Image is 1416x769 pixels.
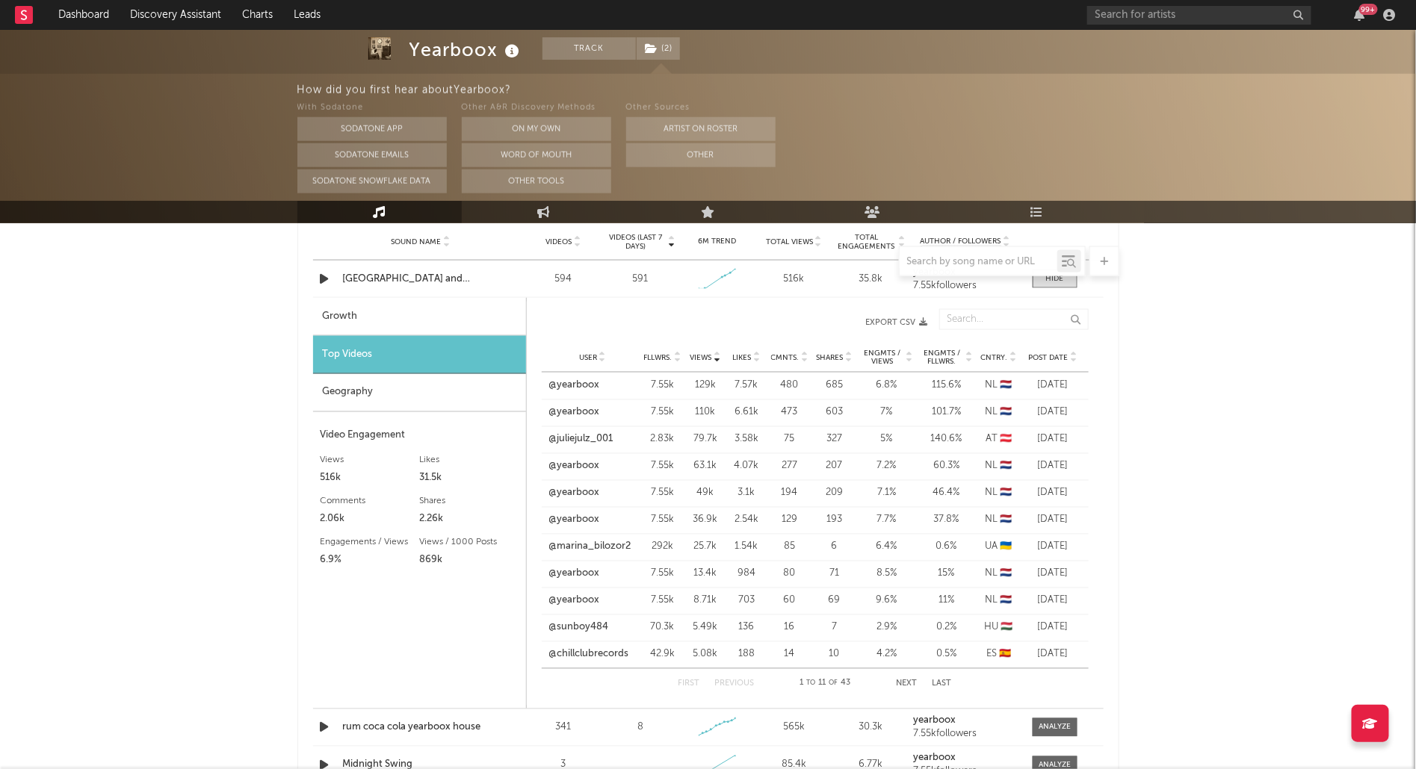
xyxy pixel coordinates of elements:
button: Previous [715,680,755,688]
button: Sodatone App [297,117,447,141]
div: 70.3k [644,620,681,635]
div: 115.6 % [921,379,973,393]
div: 10 [816,647,853,662]
button: Track [542,37,636,60]
div: Video Engagement [321,427,519,445]
div: HU [980,620,1018,635]
button: Next [897,680,918,688]
div: 60.3 % [921,459,973,474]
div: Likes [419,452,519,470]
div: NL [980,486,1018,501]
div: 473 [771,405,809,420]
div: 1 11 43 [785,675,867,693]
span: Total Engagements [836,233,897,251]
div: 8.71k [689,594,723,608]
span: Engmts / Fllwrs. [921,349,964,367]
div: 36.9k [689,513,723,528]
div: 209 [816,486,853,501]
div: 15 % [921,567,973,582]
div: [DATE] [1025,594,1081,608]
strong: yearboox [913,753,956,763]
span: 🇳🇱 [1001,515,1012,525]
div: 5 % [861,432,913,447]
span: 🇭🇺 [1001,623,1013,632]
div: Other Sources [626,99,776,117]
div: 4.2 % [861,647,913,662]
div: [DATE] [1025,567,1081,582]
div: 136 [730,620,764,635]
div: 7 [816,620,853,635]
div: 7.55k [644,379,681,393]
span: Sound Name [392,237,442,246]
span: User [579,353,597,362]
div: NL [980,405,1018,420]
a: rum coca cola yearboox house [343,720,499,735]
a: [GEOGRAPHIC_DATA] and [GEOGRAPHIC_DATA] [343,272,499,287]
div: 42.9k [644,647,681,662]
span: Cmnts. [771,353,800,362]
div: 69 [816,594,853,608]
span: Engmts / Views [861,349,904,367]
div: 0.5 % [921,647,973,662]
div: Views / 1000 Posts [419,534,519,552]
div: 85 [771,540,809,555]
button: Sodatone Emails [297,143,447,167]
div: 703 [730,594,764,608]
div: 6.8 % [861,379,913,393]
input: Search for artists [1087,6,1311,25]
span: 🇳🇱 [1001,408,1012,417]
div: 207 [816,459,853,474]
div: 6.9% [321,552,420,570]
span: Cntry. [981,353,1008,362]
button: Other [626,143,776,167]
a: @yearboox [549,486,600,501]
div: 63.1k [689,459,723,474]
div: 7.55k [644,486,681,501]
div: [DATE] [1025,513,1081,528]
button: Export CSV [557,318,928,327]
div: 277 [771,459,809,474]
div: 7.55k followers [913,281,1017,291]
a: @marina_bilozor2 [549,540,631,555]
span: Views [690,353,712,362]
div: 5.08k [689,647,723,662]
div: 5.49k [689,620,723,635]
button: Word Of Mouth [462,143,611,167]
a: @sunboy484 [549,620,609,635]
div: 6M Trend [682,236,752,247]
div: 2.9 % [861,620,913,635]
div: 341 [529,720,599,735]
div: 13.4k [689,567,723,582]
div: [DATE] [1025,459,1081,474]
span: 🇺🇦 [1001,542,1012,552]
span: Likes [733,353,752,362]
span: 🇳🇱 [1001,381,1012,390]
div: 327 [816,432,853,447]
input: Search by song name or URL [900,256,1057,268]
span: Videos [546,237,572,246]
div: 193 [816,513,853,528]
div: 140.6 % [921,432,973,447]
span: Post Date [1029,353,1069,362]
div: 49k [689,486,723,501]
div: 2.26k [419,511,519,529]
div: Shares [419,493,519,511]
a: @chillclubrecords [549,647,629,662]
div: Yearboox [409,37,524,62]
div: 80 [771,567,809,582]
a: yearboox [913,753,1017,764]
strong: yearboox [913,716,956,726]
button: Last [933,680,952,688]
div: 4.07k [730,459,764,474]
div: Other A&R Discovery Methods [462,99,611,117]
div: Engagements / Views [321,534,420,552]
div: 129 [771,513,809,528]
div: 7.57k [730,379,764,393]
span: 🇦🇹 [1000,435,1012,444]
div: 2.83k [644,432,681,447]
div: 6.61k [730,405,764,420]
div: 594 [529,272,599,287]
div: 46.4 % [921,486,973,501]
div: 3.58k [730,432,764,447]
